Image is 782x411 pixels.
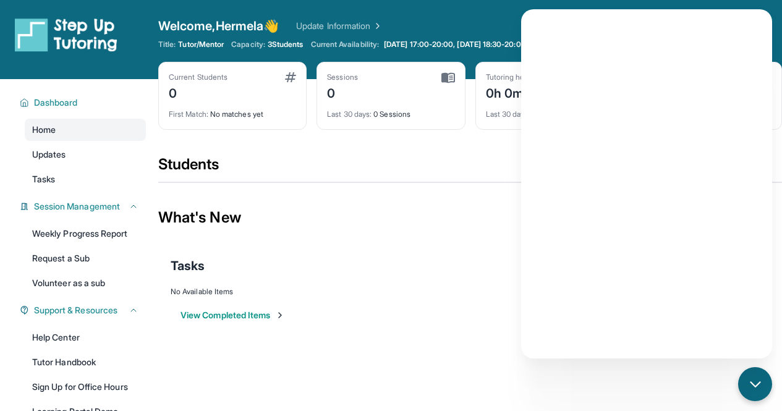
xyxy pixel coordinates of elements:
a: Updates [25,143,146,166]
div: 0 [169,82,227,102]
div: No Available Items [171,287,770,297]
div: 0 [327,82,358,102]
img: card [441,72,455,83]
div: Tutoring hours [486,72,535,82]
div: Students [158,155,782,182]
div: 0 Sessions [327,102,454,119]
a: [DATE] 17:00-20:00, [DATE] 18:30-20:00, [DATE] 14:30-20:00, [DATE] 19:00-20:00, [DATE] 14:30-20:00 [381,40,748,49]
span: Support & Resources [34,304,117,316]
a: Help Center [25,326,146,349]
a: Home [25,119,146,141]
span: Updates [32,148,66,161]
button: Support & Resources [29,304,138,316]
span: Current Availability: [311,40,379,49]
a: Volunteer as a sub [25,272,146,294]
button: View Completed Items [181,309,285,321]
a: Update Information [296,20,383,32]
span: Last 30 days : [327,109,372,119]
button: Dashboard [29,96,138,109]
button: Session Management [29,200,138,213]
div: 0h 0m [486,102,613,119]
span: Tasks [171,257,205,274]
img: card [285,72,296,82]
a: Request a Sub [25,247,146,269]
span: Last 30 days : [486,109,530,119]
img: Chevron Right [370,20,383,32]
div: What's New [158,190,782,245]
span: First Match : [169,109,208,119]
img: logo [15,17,117,52]
div: Current Students [169,72,227,82]
div: 0h 0m [486,82,535,102]
span: [DATE] 17:00-20:00, [DATE] 18:30-20:00, [DATE] 14:30-20:00, [DATE] 19:00-20:00, [DATE] 14:30-20:00 [384,40,746,49]
a: Tasks [25,168,146,190]
span: Session Management [34,200,120,213]
span: Tasks [32,173,55,185]
span: Tutor/Mentor [178,40,224,49]
div: Sessions [327,72,358,82]
div: No matches yet [169,102,296,119]
span: Dashboard [34,96,78,109]
button: chat-button [738,367,772,401]
span: Home [32,124,56,136]
span: 3 Students [268,40,304,49]
iframe: Chatbot [521,9,772,358]
a: Tutor Handbook [25,351,146,373]
a: Sign Up for Office Hours [25,376,146,398]
span: Capacity: [231,40,265,49]
span: Welcome, Hermela 👋 [158,17,279,35]
a: Weekly Progress Report [25,222,146,245]
span: Title: [158,40,176,49]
